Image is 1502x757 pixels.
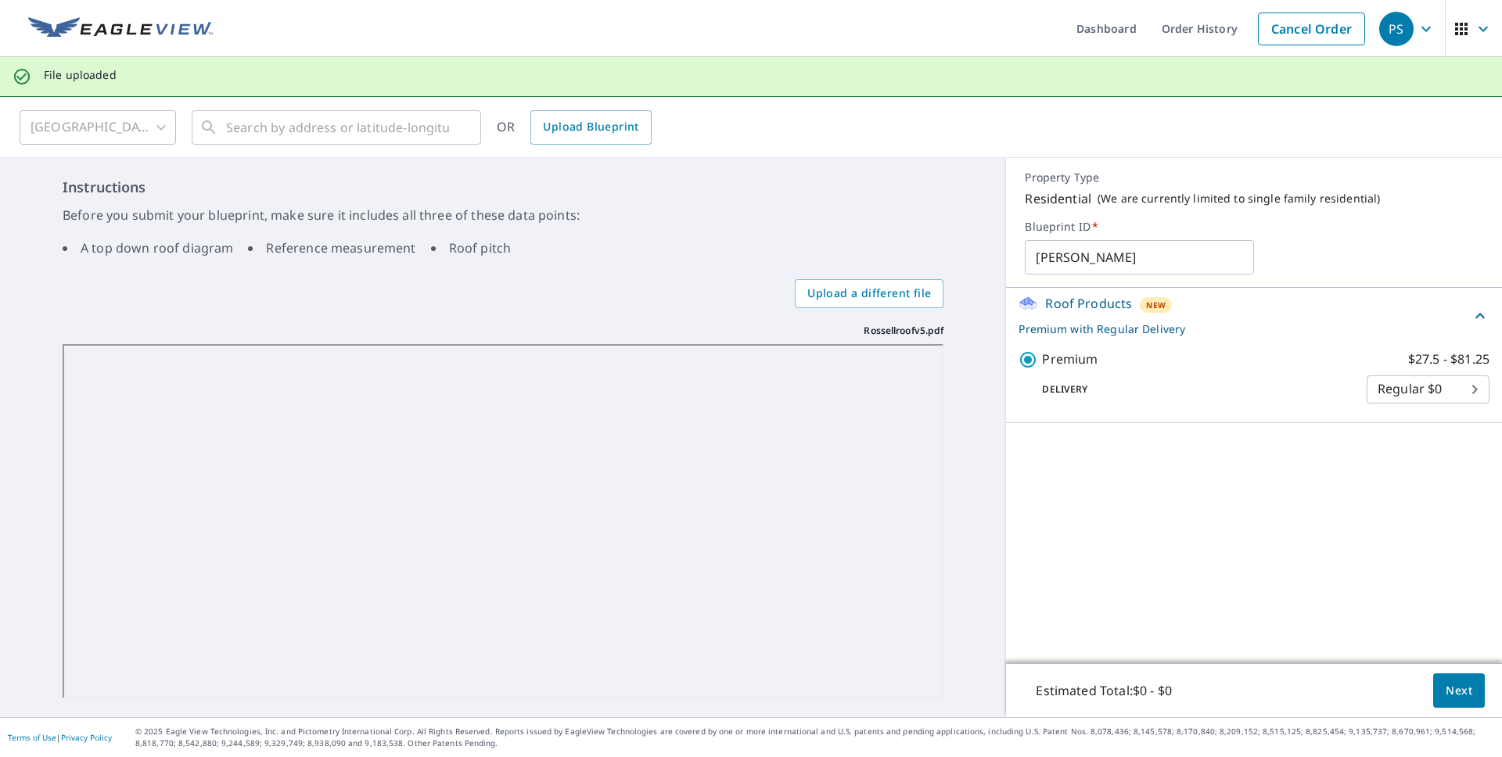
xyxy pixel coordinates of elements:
li: Reference measurement [248,239,415,257]
h6: Instructions [63,177,943,198]
span: Upload a different file [807,284,931,303]
a: Upload Blueprint [530,110,651,145]
a: Terms of Use [8,732,56,743]
p: | [8,733,112,742]
button: Next [1433,673,1485,709]
p: © 2025 Eagle View Technologies, Inc. and Pictometry International Corp. All Rights Reserved. Repo... [135,726,1494,749]
p: Delivery [1019,382,1367,396]
li: A top down roof diagram [63,239,233,257]
span: Next [1446,681,1472,701]
span: Upload Blueprint [543,117,638,137]
input: Search by address or latitude-longitude [226,106,449,149]
p: ( We are currently limited to single family residential ) [1098,192,1380,206]
div: OR [497,110,652,145]
div: PS [1379,12,1414,46]
p: Estimated Total: $0 - $0 [1023,673,1184,708]
a: Cancel Order [1258,13,1365,45]
label: Blueprint ID [1025,220,1483,234]
label: Upload a different file [795,279,943,308]
p: Residential [1025,189,1091,208]
p: File uploaded [44,68,117,82]
p: Premium with Regular Delivery [1019,321,1471,337]
img: EV Logo [28,17,213,41]
iframe: Rossellroofv5.pdf [63,344,943,699]
p: Property Type [1025,170,1483,185]
a: Privacy Policy [61,732,112,743]
p: Before you submit your blueprint, make sure it includes all three of these data points: [63,206,943,224]
span: New [1146,299,1166,311]
p: Rossellroofv5.pdf [864,324,943,338]
li: Roof pitch [431,239,512,257]
p: Premium [1042,350,1098,369]
div: Regular $0 [1367,368,1489,411]
div: Roof ProductsNewPremium with Regular Delivery [1019,294,1489,337]
div: [GEOGRAPHIC_DATA] [20,106,176,149]
p: Roof Products [1045,294,1132,313]
p: $27.5 - $81.25 [1408,350,1489,369]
